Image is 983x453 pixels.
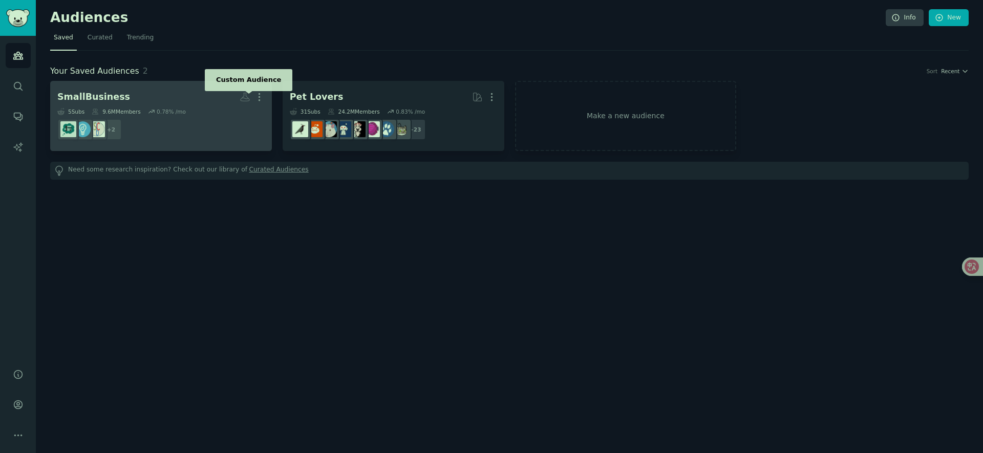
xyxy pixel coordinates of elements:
h2: Audiences [50,10,886,26]
div: Need some research inspiration? Check out our library of [50,162,969,180]
img: small_business_ideas [60,121,76,137]
div: Pet Lovers [290,91,344,103]
img: BeardedDragons [307,121,323,137]
img: parrots [350,121,366,137]
img: Aquariums [364,121,380,137]
img: dogswithjobs [335,121,351,137]
div: 31 Sub s [290,108,320,115]
div: 9.6M Members [92,108,140,115]
img: RATS [321,121,337,137]
a: SmallBusinessCustom Audience5Subs9.6MMembers0.78% /mo+2SmallBusinessCanadaEntrepreneursmall_busin... [50,81,272,151]
span: 2 [143,66,148,76]
img: birding [292,121,308,137]
a: Trending [123,30,157,51]
div: SmallBusiness [57,91,130,103]
span: Curated [88,33,113,42]
img: dogs [378,121,394,137]
a: Curated Audiences [249,165,309,176]
img: GummySearch logo [6,9,30,27]
div: 0.83 % /mo [396,108,425,115]
span: Your Saved Audiences [50,65,139,78]
a: Pet Lovers31Subs24.2MMembers0.83% /mo+23catsdogsAquariumsparrotsdogswithjobsRATSBeardedDragonsbir... [283,81,504,151]
span: Trending [127,33,154,42]
div: + 23 [404,119,426,140]
img: Entrepreneur [75,121,91,137]
a: Make a new audience [515,81,737,151]
img: SmallBusinessCanada [89,121,105,137]
div: + 2 [100,119,122,140]
button: Recent [941,68,969,75]
div: 0.78 % /mo [157,108,186,115]
a: Saved [50,30,77,51]
a: New [929,9,969,27]
span: Saved [54,33,73,42]
div: Sort [927,68,938,75]
div: 5 Sub s [57,108,84,115]
a: Curated [84,30,116,51]
a: Info [886,9,924,27]
img: cats [393,121,409,137]
div: 24.2M Members [328,108,380,115]
span: Recent [941,68,959,75]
